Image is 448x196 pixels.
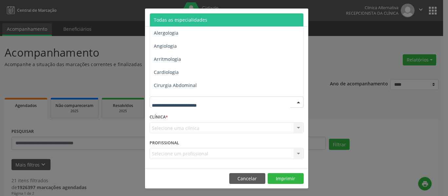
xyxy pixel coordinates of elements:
span: Arritmologia [154,56,181,62]
label: CLÍNICA [150,112,168,122]
span: Cirurgia Abdominal [154,82,197,88]
span: Angiologia [154,43,177,49]
span: Cardiologia [154,69,179,75]
button: Cancelar [229,173,265,184]
button: Imprimir [268,173,304,184]
button: Close [295,9,308,25]
span: Cirurgia Bariatrica [154,95,194,101]
label: PROFISSIONAL [150,138,179,148]
span: Todas as especialidades [154,17,207,23]
span: Alergologia [154,30,178,36]
h5: Relatório de agendamentos [150,13,225,22]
